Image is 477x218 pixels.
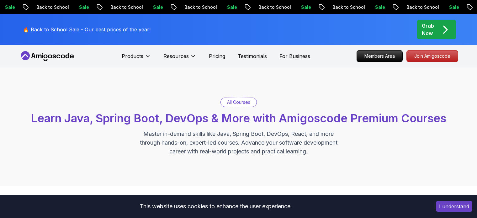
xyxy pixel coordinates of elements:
p: Join Amigoscode [407,51,458,62]
a: Members Area [357,50,403,62]
p: Back to School [377,4,419,10]
p: 🔥 Back to School Sale - Our best prices of the year! [23,26,151,33]
p: Back to School [81,4,123,10]
a: Join Amigoscode [406,50,458,62]
p: Back to School [229,4,271,10]
p: Sale [123,4,143,10]
p: Sale [271,4,291,10]
div: This website uses cookies to enhance the user experience. [5,199,427,213]
p: Back to School [155,4,197,10]
a: Pricing [209,52,225,60]
p: Resources [163,52,189,60]
p: All Courses [227,99,250,105]
p: Back to School [7,4,49,10]
button: Products [122,52,151,65]
p: Sale [197,4,217,10]
a: For Business [279,52,310,60]
a: Testimonials [238,52,267,60]
p: Sale [345,4,365,10]
p: Products [122,52,143,60]
span: Learn Java, Spring Boot, DevOps & More with Amigoscode Premium Courses [31,111,446,125]
p: Members Area [357,51,402,62]
p: Master in-demand skills like Java, Spring Boot, DevOps, React, and more through hands-on, expert-... [133,130,344,156]
p: Sale [49,4,69,10]
button: Accept cookies [436,201,472,212]
button: Resources [163,52,196,65]
p: Back to School [303,4,345,10]
p: Sale [419,4,439,10]
p: Grab Now [422,22,434,37]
